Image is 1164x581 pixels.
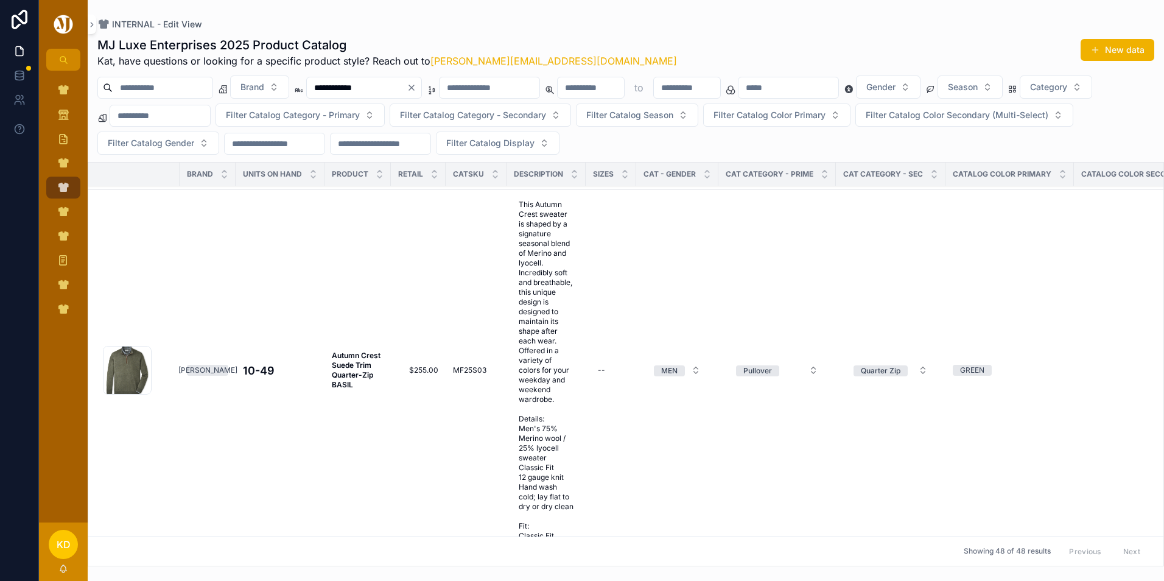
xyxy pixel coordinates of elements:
a: This Autumn Crest sweater is shaped by a signature seasonal blend of Merino and lyocell. Incredib... [514,195,578,546]
button: New data [1081,39,1154,61]
a: INTERNAL - Edit View [97,18,202,30]
span: CATSKU [453,169,484,179]
span: Category [1030,81,1067,93]
button: Unselect QUARTER_ZIP [854,364,908,376]
button: Select Button [97,132,219,155]
span: Showing 48 of 48 results [964,547,1051,557]
span: Catalog Color Primary [953,169,1051,179]
span: Filter Catalog Gender [108,137,194,149]
span: Filter Catalog Display [446,137,535,149]
span: Filter Catalog Color Primary [713,109,826,121]
span: Retail [398,169,423,179]
span: This Autumn Crest sweater is shaped by a signature seasonal blend of Merino and lyocell. Incredib... [519,200,573,541]
div: -- [598,365,605,375]
button: Clear [407,83,421,93]
button: Select Button [230,76,289,99]
div: GREEN [960,365,984,376]
div: Pullover [743,365,772,376]
span: Description [514,169,563,179]
span: CAT CATEGORY - PRIME [726,169,813,179]
div: [PERSON_NAME] [178,365,237,376]
a: Autumn Crest Suede Trim Quarter-Zip BASIL [332,351,384,390]
a: [PERSON_NAME] [187,365,228,376]
span: Brand [187,169,213,179]
button: Select Button [855,104,1073,127]
span: Filter Catalog Color Secondary (Multi-Select) [866,109,1048,121]
button: Select Button [1020,76,1092,99]
button: Select Button [703,104,850,127]
span: Kat, have questions or looking for a specific product style? Reach out to [97,54,677,68]
span: Brand [240,81,264,93]
span: Filter Catalog Season [586,109,673,121]
span: Filter Catalog Category - Primary [226,109,360,121]
button: Select Button [644,359,710,381]
button: Select Button [938,76,1003,99]
div: MEN [661,365,678,376]
a: Select Button [643,359,711,382]
span: MF25S03 [453,365,486,375]
a: Select Button [843,359,938,382]
button: Select Button [436,132,559,155]
span: CAT - GENDER [643,169,696,179]
div: Quarter Zip [861,365,900,376]
button: Select Button [726,359,828,381]
a: -- [593,361,629,380]
span: Gender [866,81,896,93]
strong: Autumn Crest Suede Trim Quarter-Zip BASIL [332,351,382,389]
a: GREEN [953,365,1067,376]
span: SIZES [593,169,614,179]
button: Select Button [576,104,698,127]
p: to [634,80,643,95]
button: Select Button [844,359,938,381]
a: [PERSON_NAME][EMAIL_ADDRESS][DOMAIN_NAME] [430,55,677,67]
h1: MJ Luxe Enterprises 2025 Product Catalog [97,37,677,54]
span: CAT CATEGORY - SEC [843,169,923,179]
span: Season [948,81,978,93]
button: Select Button [390,104,571,127]
button: Select Button [216,104,385,127]
a: Select Button [726,359,829,382]
span: KD [57,537,71,552]
span: Units On Hand [243,169,302,179]
img: App logo [52,15,75,34]
span: INTERNAL - Edit View [112,18,202,30]
button: Unselect PULLOVER [736,364,779,376]
a: 10-49 [243,362,317,379]
span: Product [332,169,368,179]
a: $255.00 [398,365,438,375]
a: MF25S03 [453,365,499,375]
span: Filter Catalog Category - Secondary [400,109,546,121]
button: Select Button [856,76,920,99]
div: scrollable content [39,71,88,336]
